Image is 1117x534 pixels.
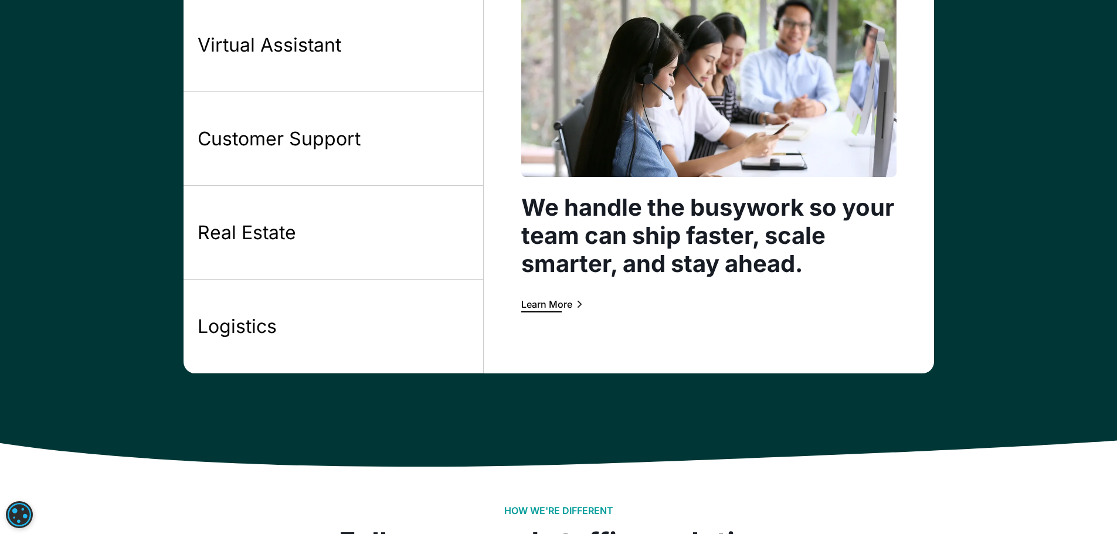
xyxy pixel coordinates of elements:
div: Virtual Assistant [198,33,341,57]
a: Learn More [521,297,584,312]
div: Learn More [521,300,572,309]
div: Logistics [198,314,277,339]
div: Customer Support [198,127,361,151]
div: We handle the busywork so your team can ship faster, scale smarter, and stay ahead. [521,193,897,278]
iframe: Chat Widget [1058,478,1117,534]
h2: How wE'RE different [504,505,613,516]
div: Real Estate [198,220,296,245]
